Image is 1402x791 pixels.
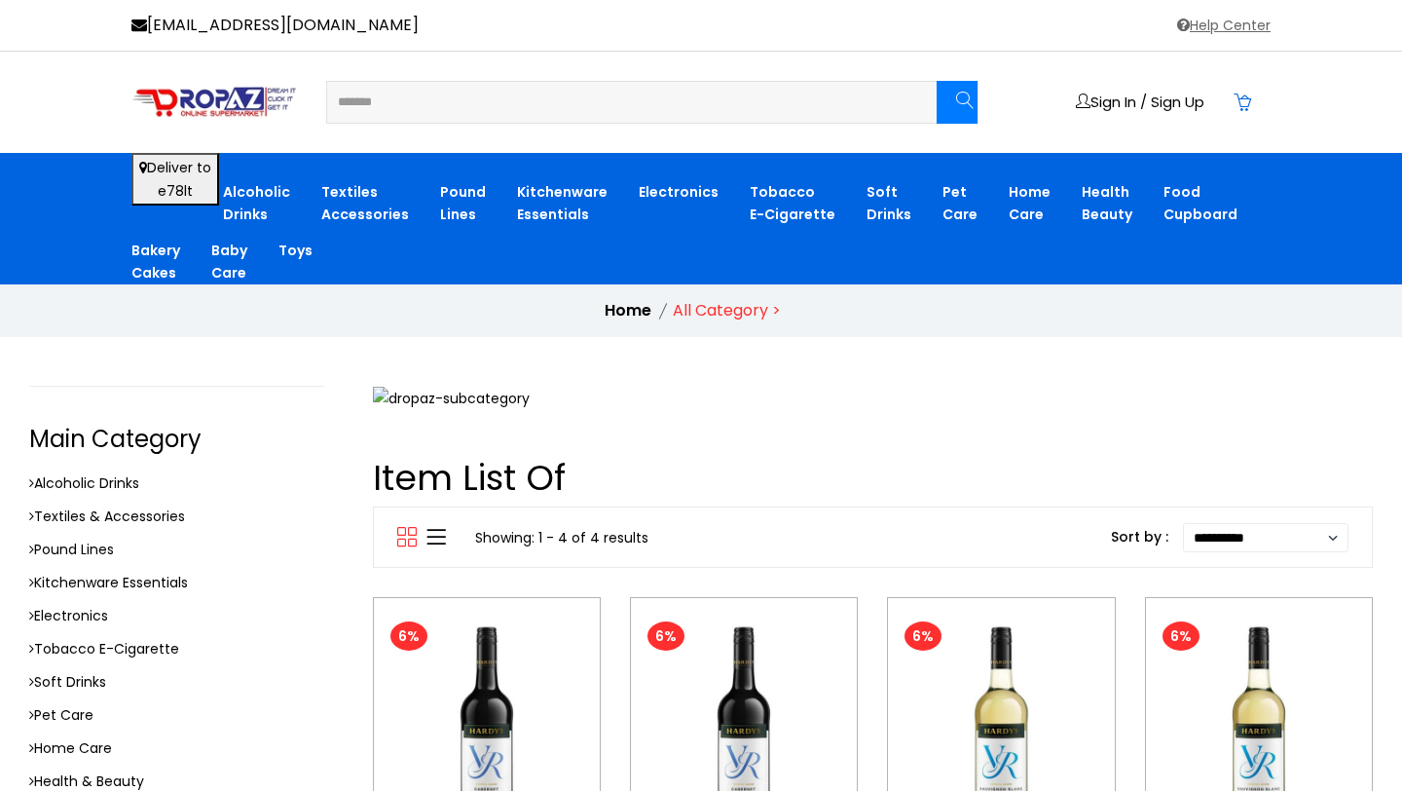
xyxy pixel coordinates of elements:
a: Electronics [29,604,324,627]
a: Home [605,299,651,321]
a: Sign In / Sign Up [1076,94,1204,109]
a: Soft Drinks [29,670,324,694]
a: BabyCare [211,240,247,284]
a: Pound Lines [29,538,324,561]
a: [EMAIL_ADDRESS][DOMAIN_NAME] [131,14,419,37]
li: All Category > [673,299,781,322]
a: Alcoholic Drinks [29,471,324,495]
img: logo [131,86,297,119]
a: PoundLines [440,181,486,226]
a: Kitchenware Essentials [29,571,324,594]
img: dropaz-subcategory [373,387,530,410]
a: KitchenwareEssentials [517,181,608,226]
label: Sort by : [1111,525,1168,548]
span: 6% [1162,621,1199,651]
button: Deliver toe78lt [131,153,219,206]
span: 6% [904,621,941,651]
a: Pet Care [29,703,324,727]
a: Tobacco E-Cigarette [29,637,324,660]
a: Help Center [1174,14,1271,37]
a: SoftDrinks [867,181,911,226]
a: Home Care [29,736,324,760]
a: TextilesAccessories [321,181,409,226]
span: 6% [647,621,684,651]
p: Showing: 1 - 4 of 4 results [475,526,648,549]
a: TobaccoE-Cigarette [750,181,835,226]
h1: Item List Of [373,457,1374,499]
a: BakeryCakes [131,240,180,284]
span: 6% [390,621,427,651]
a: Electronics [639,181,719,204]
a: HealthBeauty [1082,181,1132,226]
a: PetCare [942,181,978,226]
h3: Main Category [29,426,324,454]
a: HomeCare [1009,181,1051,226]
a: Textiles & Accessories [29,505,324,528]
a: Toys [278,240,313,262]
a: AlcoholicDrinks [223,181,290,226]
a: FoodCupboard [1163,181,1237,226]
